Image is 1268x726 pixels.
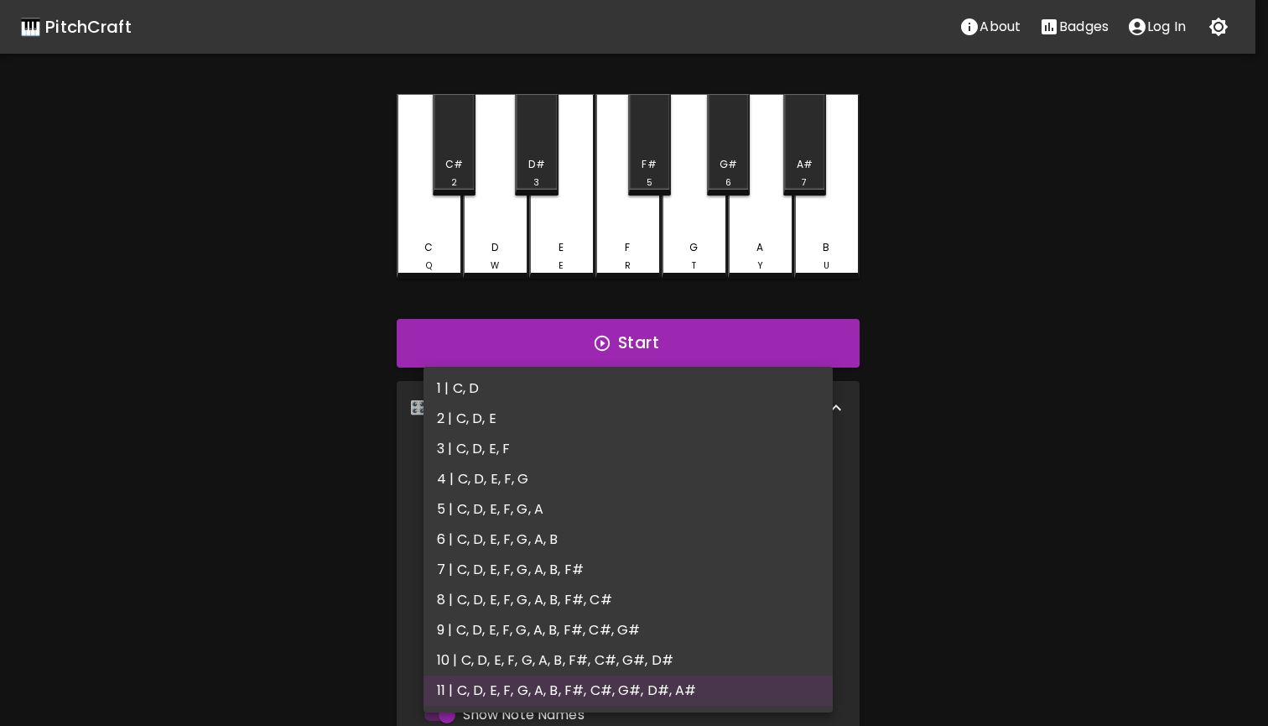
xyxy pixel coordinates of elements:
[424,525,833,555] li: 6 | C, D, E, F, G, A, B
[424,404,833,434] li: 2 | C, D, E
[424,676,833,706] li: 11 | C, D, E, F, G, A, B, F#, C#, G#, D#, A#
[424,464,833,494] li: 4 | C, D, E, F, G
[424,494,833,525] li: 5 | C, D, E, F, G, A
[424,373,833,404] li: 1 | C, D
[424,615,833,645] li: 9 | C, D, E, F, G, A, B, F#, C#, G#
[424,585,833,615] li: 8 | C, D, E, F, G, A, B, F#, C#
[424,434,833,464] li: 3 | C, D, E, F
[424,555,833,585] li: 7 | C, D, E, F, G, A, B, F#
[424,645,833,676] li: 10 | C, D, E, F, G, A, B, F#, C#, G#, D#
